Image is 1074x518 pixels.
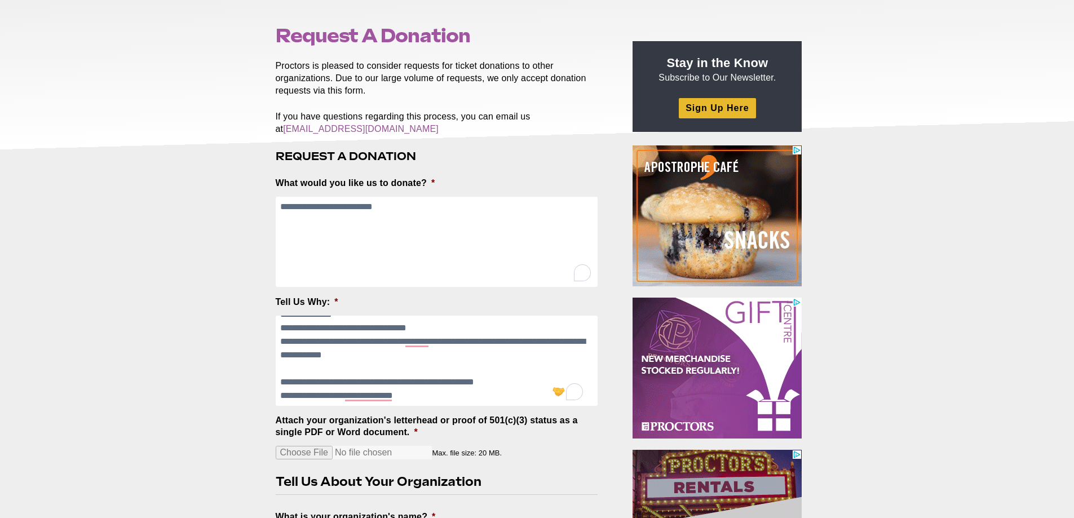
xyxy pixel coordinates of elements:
iframe: Advertisement [633,298,802,439]
p: Proctors is pleased to consider requests for ticket donations to other organizations. Due to our ... [276,60,607,97]
h2: Tell Us About Your Organization [276,473,589,490]
textarea: To enrich screen reader interactions, please activate Accessibility in Grammarly extension settings [276,197,598,287]
label: Attach your organization's letterhead or proof of 501(c)(3) status as a single PDF or Word document. [276,415,598,439]
label: What would you like us to donate? [276,178,435,189]
strong: Stay in the Know [667,56,768,70]
h1: Request A Donation [276,25,607,46]
label: Tell Us Why: [276,296,338,308]
a: Sign Up Here [679,98,755,118]
p: If you have questions regarding this process, you can email us at [276,110,607,135]
p: Subscribe to Our Newsletter. [646,55,788,84]
h3: Request A Donation [276,149,607,163]
span: Max. file size: 20 MB. [432,440,511,457]
iframe: Advertisement [633,145,802,286]
textarea: To enrich screen reader interactions, please activate Accessibility in Grammarly extension settings [276,316,598,406]
a: [EMAIL_ADDRESS][DOMAIN_NAME] [283,124,439,134]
